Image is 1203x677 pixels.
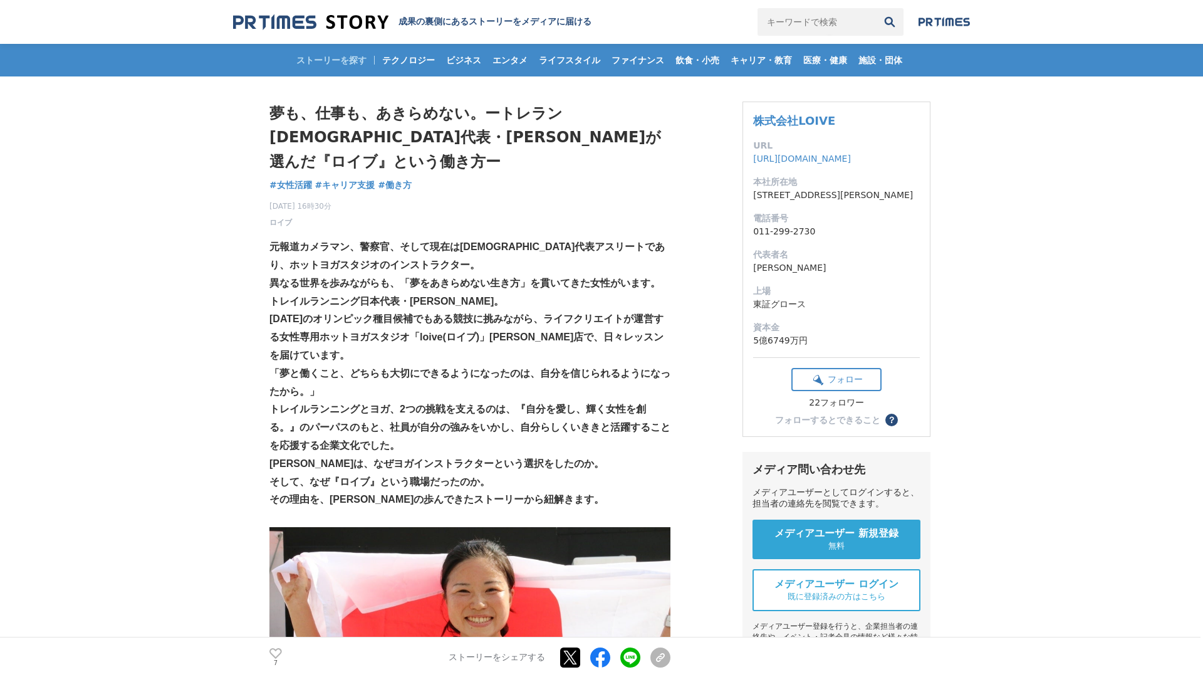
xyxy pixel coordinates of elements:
span: 施設・団体 [853,55,907,66]
a: 成果の裏側にあるストーリーをメディアに届ける 成果の裏側にあるストーリーをメディアに届ける [233,14,591,31]
p: 7 [269,660,282,666]
span: エンタメ [487,55,533,66]
strong: [DATE]のオリンピック種目候補でもある競技に挑みながら、ライフクリエイトが運営する女性専用ホットヨガスタジオ「loive(ロイブ)」[PERSON_NAME]店で、日々レッスンを届けています。 [269,313,664,360]
a: ロイブ [269,217,292,228]
span: #働き方 [378,179,412,191]
strong: その理由を、[PERSON_NAME]の歩んできたストーリーから紐解きます。 [269,494,604,505]
span: メディアユーザー ログイン [774,578,898,591]
a: ライフスタイル [534,44,605,76]
strong: [PERSON_NAME]は、なぜヨガインストラクターという選択をしたのか。 [269,458,604,469]
button: フォロー [791,368,882,391]
span: #女性活躍 [269,179,312,191]
img: prtimes [919,17,970,27]
strong: トレイルランニングとヨガ、2つの挑戦を支えるのは、『自分を愛し、輝く女性を創る。』のパーパスのもと、社員が自分の強みをいかし、自分らしくいききと活躍することを応援する企業文化でした。 [269,404,670,451]
strong: 元報道カメラマン、警察官、そして現在は[DEMOGRAPHIC_DATA]代表アスリートであり、ホットヨガスタジオのインストラクター。 [269,241,665,270]
dd: [STREET_ADDRESS][PERSON_NAME] [753,189,920,202]
div: メディアユーザー登録を行うと、企業担当者の連絡先や、イベント・記者会見の情報など様々な特記情報を閲覧できます。 ※内容はストーリー・プレスリリースにより異なります。 [753,621,920,674]
div: 22フォロワー [791,397,882,409]
strong: 異なる世界を歩みながらも、「夢をあきらめない生き方」を貫いてきた女性がいます。 [269,278,660,288]
strong: トレイルランニング日本代表・[PERSON_NAME]。 [269,296,504,307]
a: メディアユーザー ログイン 既に登録済みの方はこちら [753,569,920,611]
a: #働き方 [378,179,412,192]
dd: [PERSON_NAME] [753,261,920,275]
span: 飲食・小売 [670,55,724,66]
a: キャリア・教育 [726,44,797,76]
dt: 上場 [753,285,920,298]
a: 医療・健康 [798,44,852,76]
span: テクノロジー [377,55,440,66]
a: テクノロジー [377,44,440,76]
dt: 本社所在地 [753,176,920,189]
dt: 代表者名 [753,248,920,261]
a: エンタメ [487,44,533,76]
span: 無料 [828,540,845,552]
dd: 5億6749万円 [753,334,920,347]
dt: 資本金 [753,321,920,334]
div: フォローするとできること [775,416,880,424]
a: 飲食・小売 [670,44,724,76]
span: ？ [887,416,896,424]
button: 検索 [876,8,904,36]
a: 株式会社LOIVE [753,114,835,127]
a: #キャリア支援 [315,179,375,192]
dd: 011-299-2730 [753,225,920,238]
span: メディアユーザー 新規登録 [774,527,898,540]
h2: 成果の裏側にあるストーリーをメディアに届ける [398,16,591,28]
h1: 夢も、仕事も、あきらめない。ートレラン[DEMOGRAPHIC_DATA]代表・[PERSON_NAME]が選んだ『ロイブ』という働き方ー [269,102,670,174]
dt: 電話番号 [753,212,920,225]
a: 施設・団体 [853,44,907,76]
span: キャリア・教育 [726,55,797,66]
a: ファイナンス [607,44,669,76]
input: キーワードで検索 [758,8,876,36]
a: ビジネス [441,44,486,76]
strong: そして、なぜ『ロイブ』という職場だったのか。 [269,476,490,487]
a: メディアユーザー 新規登録 無料 [753,520,920,559]
strong: 「夢と働くこと、どちらも大切にできるようになったのは、自分を信じられるようになったから。」 [269,368,670,397]
span: 医療・健康 [798,55,852,66]
span: [DATE] 16時30分 [269,201,331,212]
dt: URL [753,139,920,152]
div: メディア問い合わせ先 [753,462,920,477]
dd: 東証グロース [753,298,920,311]
span: ファイナンス [607,55,669,66]
span: 既に登録済みの方はこちら [788,591,885,602]
span: ライフスタイル [534,55,605,66]
a: #女性活躍 [269,179,312,192]
button: ？ [885,414,898,426]
div: メディアユーザーとしてログインすると、担当者の連絡先を閲覧できます。 [753,487,920,510]
a: [URL][DOMAIN_NAME] [753,154,851,164]
span: ビジネス [441,55,486,66]
span: #キャリア支援 [315,179,375,191]
img: 成果の裏側にあるストーリーをメディアに届ける [233,14,388,31]
p: ストーリーをシェアする [449,652,545,663]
